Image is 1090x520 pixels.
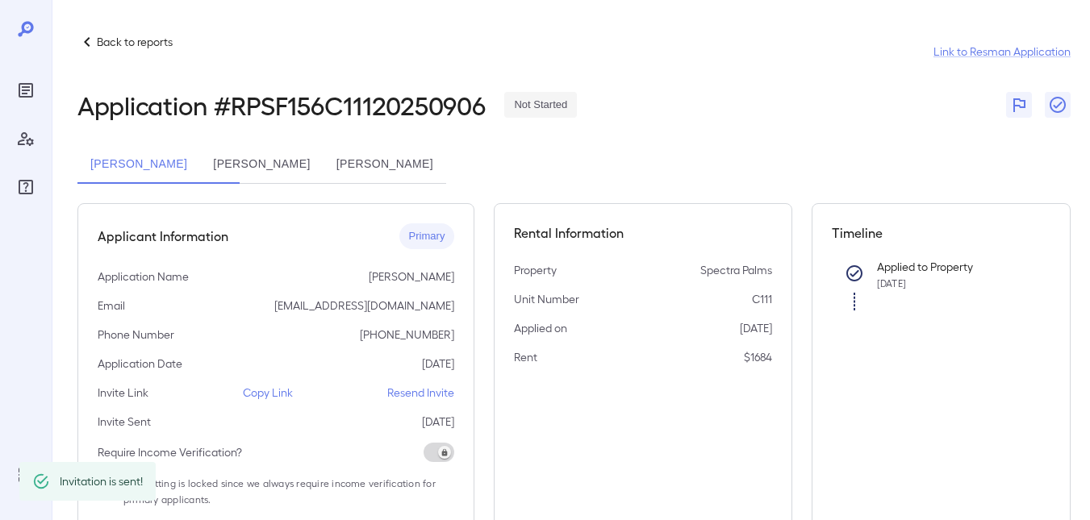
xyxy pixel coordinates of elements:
p: Back to reports [97,34,173,50]
h5: Applicant Information [98,227,228,246]
p: $1684 [744,349,772,365]
button: Close Report [1045,92,1071,118]
p: [PERSON_NAME] [369,268,454,285]
p: Applied on [514,320,567,336]
span: This setting is locked since we always require income verification for primary applicants. [123,475,454,507]
p: Unit Number [514,291,579,307]
p: Copy Link [243,385,293,401]
span: Primary [399,229,455,244]
p: [EMAIL_ADDRESS][DOMAIN_NAME] [274,297,454,314]
h2: Application # RPSF156C11120250906 [77,90,485,119]
p: [DATE] [422,356,454,372]
h5: Timeline [832,223,1050,243]
p: [PHONE_NUMBER] [360,327,454,343]
p: Rent [514,349,537,365]
p: Email [98,297,125,314]
div: Invitation is sent! [60,467,143,496]
p: Application Name [98,268,189,285]
div: Reports [13,77,39,103]
span: Not Started [504,98,577,113]
p: [DATE] [740,320,772,336]
p: Resend Invite [387,385,454,401]
p: Applied to Property [877,259,1025,275]
p: Require Income Verification? [98,444,242,460]
p: Property [514,262,557,278]
p: [DATE] [422,414,454,430]
button: [PERSON_NAME] [200,145,323,184]
a: Link to Resman Application [933,44,1071,60]
h5: Rental Information [514,223,771,243]
p: Application Date [98,356,182,372]
div: FAQ [13,174,39,200]
p: Phone Number [98,327,174,343]
div: Manage Users [13,126,39,152]
div: Log Out [13,462,39,488]
span: [DATE] [877,277,906,289]
button: [PERSON_NAME] [77,145,200,184]
p: C111 [752,291,772,307]
button: [PERSON_NAME] [324,145,446,184]
p: Invite Link [98,385,148,401]
p: Spectra Palms [700,262,772,278]
button: Flag Report [1006,92,1032,118]
p: Invite Sent [98,414,151,430]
